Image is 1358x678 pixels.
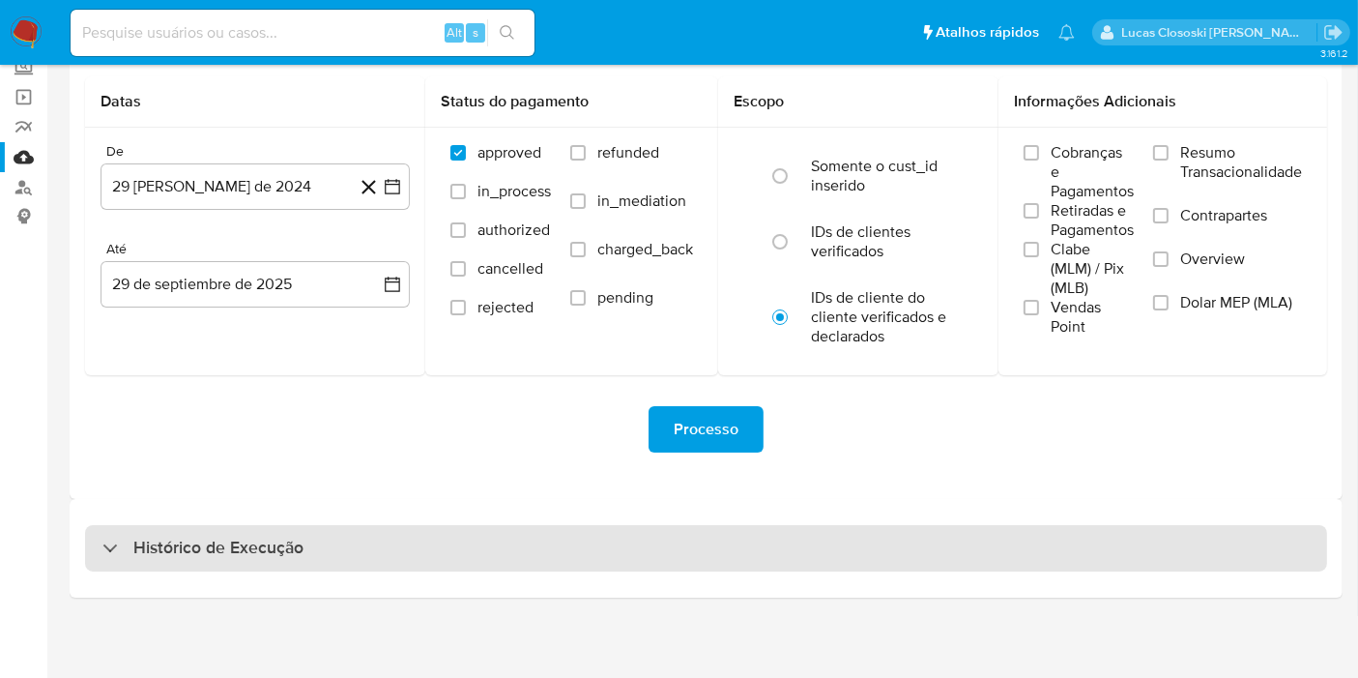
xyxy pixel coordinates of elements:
[1320,45,1348,61] span: 3.161.2
[1122,23,1317,42] p: lucas.clososki@mercadolivre.com
[447,23,462,42] span: Alt
[936,22,1039,43] span: Atalhos rápidos
[473,23,478,42] span: s
[71,20,535,45] input: Pesquise usuários ou casos...
[487,19,527,46] button: search-icon
[1058,24,1075,41] a: Notificações
[1323,22,1344,43] a: Sair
